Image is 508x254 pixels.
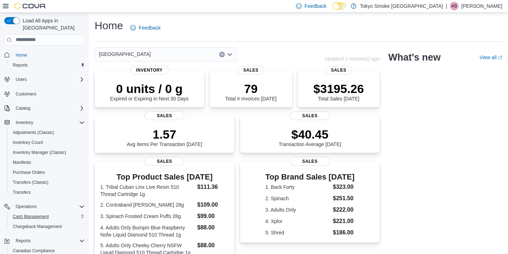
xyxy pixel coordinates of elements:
button: Transfers (Classic) [7,177,88,187]
button: Operations [13,202,39,211]
span: Inventory [16,120,33,125]
p: $40.45 [279,127,341,141]
span: Inventory Manager (Classic) [13,150,66,155]
span: Sales [144,112,184,120]
span: Users [13,75,85,84]
span: Transfers [10,188,85,197]
span: Reports [13,237,85,245]
a: Manifests [10,158,34,167]
h3: Top Product Sales [DATE] [100,173,229,181]
span: Customers [13,89,85,98]
a: Chargeback Management [10,222,65,231]
button: Inventory [13,118,36,127]
button: Open list of options [227,52,233,57]
p: [PERSON_NAME] [461,2,502,10]
span: Home [16,52,27,58]
span: Operations [13,202,85,211]
dd: $221.00 [333,217,355,226]
a: Home [13,51,30,59]
button: Transfers [7,187,88,197]
button: Inventory Manager (Classic) [7,147,88,157]
a: Transfers (Classic) [10,178,51,187]
dt: 5. Shred [265,229,330,236]
span: Chargeback Management [13,224,62,229]
span: Customers [16,91,36,97]
dt: 1. Tribal Cuban Linx Live Resin 510 Thread Cartridge 1g [100,183,195,198]
a: Inventory Count [10,138,46,147]
dd: $109.00 [197,201,229,209]
dt: 4. Adults Only Bumpin Blue Raspberry Nsfw Liquid Diamond 510 Thread 1g [100,224,195,238]
span: Manifests [10,158,85,167]
span: Transfers (Classic) [13,180,48,185]
span: Transfers (Classic) [10,178,85,187]
span: Reports [13,62,28,68]
dt: 1. Back Forty [265,183,330,191]
a: Adjustments (Classic) [10,128,57,137]
button: Clear input [219,52,225,57]
dd: $251.50 [333,194,355,203]
span: Inventory Manager (Classic) [10,148,85,157]
a: View allExternal link [480,55,502,60]
a: Cash Management [10,212,52,221]
dt: 4. Xplor [265,218,330,225]
img: Cova [14,2,46,10]
span: Load All Apps in [GEOGRAPHIC_DATA] [20,17,85,31]
span: Sales [290,112,330,120]
a: Reports [10,61,31,69]
button: Customers [1,89,88,99]
button: Manifests [7,157,88,167]
span: Users [16,77,27,82]
button: Users [13,75,30,84]
span: Inventory [131,66,169,74]
div: Transaction Average [DATE] [279,127,341,147]
button: Adjustments (Classic) [7,128,88,138]
dd: $111.36 [197,183,229,191]
div: Expired or Expiring in Next 30 Days [110,82,189,102]
span: Feedback [139,24,160,31]
span: Sales [326,66,352,74]
span: Purchase Orders [10,168,85,177]
span: Purchase Orders [13,170,45,175]
span: Canadian Compliance [13,248,55,254]
div: Total # Invoices [DATE] [225,82,276,102]
button: Chargeback Management [7,222,88,232]
span: Sales [238,66,264,74]
a: Customers [13,90,39,98]
span: Adjustments (Classic) [13,130,54,135]
span: Inventory Count [13,140,43,145]
span: Transfers [13,190,31,195]
dd: $186.00 [333,228,355,237]
span: AS [451,2,457,10]
a: Transfers [10,188,33,197]
p: Tokyo Smoke [GEOGRAPHIC_DATA] [360,2,443,10]
button: Reports [7,60,88,70]
p: | [446,2,447,10]
span: Manifests [13,160,31,165]
h3: Top Brand Sales [DATE] [265,173,355,181]
button: Purchase Orders [7,167,88,177]
p: $3195.26 [313,82,364,96]
button: Inventory Count [7,138,88,147]
a: Feedback [127,21,163,35]
dt: 3. Adults Only [265,206,330,213]
dd: $88.00 [197,241,229,250]
dd: $88.00 [197,223,229,232]
div: Ashlee Swarath [450,2,459,10]
p: 0 units / 0 g [110,82,189,96]
p: 79 [225,82,276,96]
span: Inventory [13,118,85,127]
span: Home [13,51,85,59]
button: Catalog [1,103,88,113]
span: Reports [10,61,85,69]
p: 1.57 [127,127,202,141]
a: Inventory Manager (Classic) [10,148,69,157]
button: Home [1,50,88,60]
span: Feedback [305,2,326,10]
dt: 3. Spinach Frosted Cream Puffs 28g [100,213,195,220]
span: Catalog [13,104,85,113]
button: Users [1,74,88,84]
dd: $222.00 [333,206,355,214]
div: Total Sales [DATE] [313,82,364,102]
span: Cash Management [10,212,85,221]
